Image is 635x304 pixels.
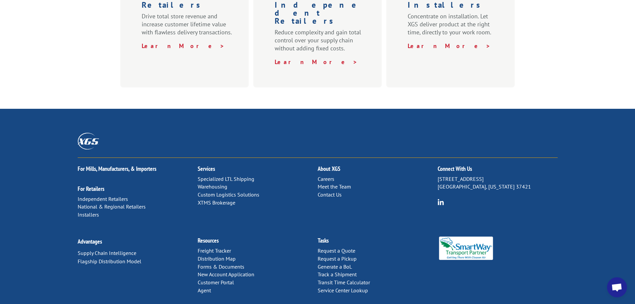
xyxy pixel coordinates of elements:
p: Reduce complexity and gain total control over your supply chain without adding fixed costs. [275,28,363,58]
a: Learn More > [142,42,225,50]
h2: Tasks [318,238,438,247]
a: Resources [198,237,219,244]
div: Open chat [607,277,627,297]
a: Installers [78,211,99,218]
a: Generate a BoL [318,263,352,270]
a: Meet the Team [318,183,351,190]
a: Transit Time Calculator [318,279,370,286]
a: Independent Retailers [78,196,128,202]
a: Request a Pickup [318,255,357,262]
a: Track a Shipment [318,271,357,278]
a: New Account Application [198,271,254,278]
p: [STREET_ADDRESS] [GEOGRAPHIC_DATA], [US_STATE] 37421 [438,175,558,191]
a: Customer Portal [198,279,234,286]
a: Careers [318,176,334,182]
a: Supply Chain Intelligence [78,250,136,256]
a: Distribution Map [198,255,236,262]
img: Smartway_Logo [438,237,495,260]
a: Freight Tracker [198,247,231,254]
a: Contact Us [318,191,342,198]
a: Forms & Documents [198,263,244,270]
p: Drive total store revenue and increase customer lifetime value with flawless delivery transactions. [142,12,235,42]
a: Flagship Distribution Model [78,258,141,265]
a: Services [198,165,215,173]
a: Learn More > [275,58,358,66]
h2: Connect With Us [438,166,558,175]
p: Concentrate on installation. Let XGS deliver product at the right time, directly to your work room. [408,12,496,42]
img: group-6 [438,199,444,205]
a: For Retailers [78,185,104,193]
a: XTMS Brokerage [198,199,235,206]
a: Advantages [78,238,102,245]
a: Specialized LTL Shipping [198,176,254,182]
a: Warehousing [198,183,227,190]
a: Learn More > [408,42,491,50]
a: About XGS [318,165,340,173]
a: Service Center Lookup [318,287,368,294]
a: Agent [198,287,211,294]
a: Custom Logistics Solutions [198,191,259,198]
a: For Mills, Manufacturers, & Importers [78,165,156,173]
a: National & Regional Retailers [78,203,146,210]
a: Request a Quote [318,247,355,254]
img: XGS_Logos_ALL_2024_All_White [78,133,99,149]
